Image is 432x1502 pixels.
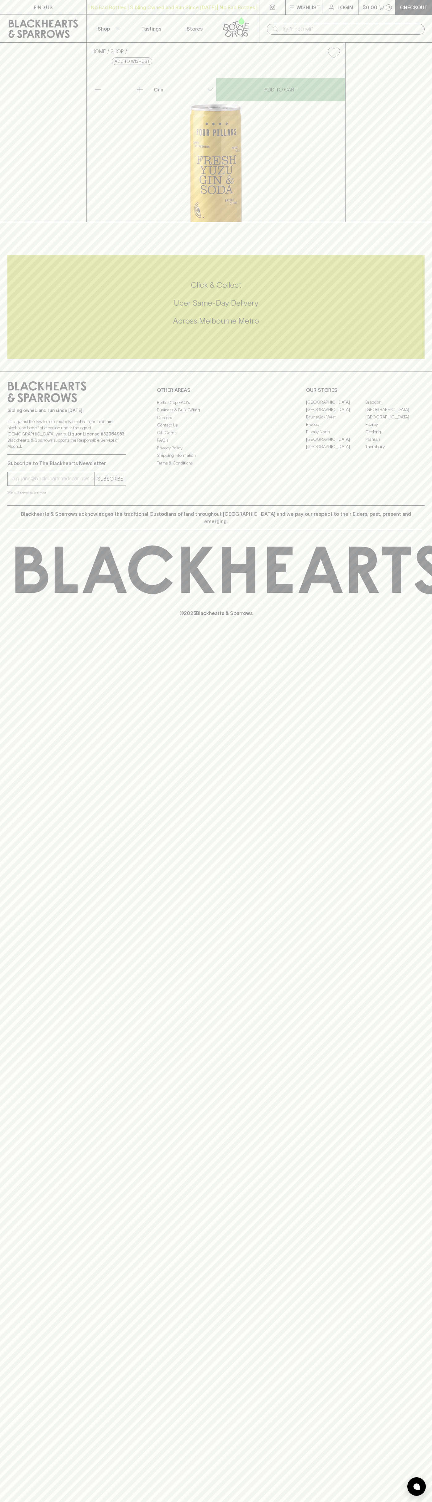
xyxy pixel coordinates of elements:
a: Shipping Information [157,452,275,459]
p: Wishlist [296,4,320,11]
p: SUBSCRIBE [97,475,123,482]
a: Fitzroy North [306,428,365,436]
button: SUBSCRIBE [95,472,126,486]
a: Gift Cards [157,429,275,436]
a: Geelong [365,428,425,436]
p: OUR STORES [306,386,425,394]
a: [GEOGRAPHIC_DATA] [306,443,365,451]
p: Sibling owned and run since [DATE] [7,407,126,414]
a: Careers [157,414,275,421]
a: Privacy Policy [157,444,275,452]
a: [GEOGRAPHIC_DATA] [306,436,365,443]
p: Stores [187,25,203,32]
p: Tastings [141,25,161,32]
input: Try "Pinot noir" [282,24,420,34]
div: Can [151,83,216,96]
a: FAQ's [157,437,275,444]
input: e.g. jane@blackheartsandsparrows.com.au [12,474,94,484]
a: [GEOGRAPHIC_DATA] [306,406,365,414]
a: [GEOGRAPHIC_DATA] [306,399,365,406]
p: Can [154,86,163,93]
img: 32041.png [87,63,345,222]
p: Login [338,4,353,11]
a: Tastings [130,15,173,42]
a: Business & Bulk Gifting [157,406,275,414]
a: Fitzroy [365,421,425,428]
a: Contact Us [157,422,275,429]
button: ADD TO CART [216,78,345,101]
p: It is against the law to sell or supply alcohol to, or to obtain alcohol on behalf of a person un... [7,418,126,449]
img: bubble-icon [413,1483,420,1490]
a: SHOP [111,49,124,54]
h5: Uber Same-Day Delivery [7,298,425,308]
p: Blackhearts & Sparrows acknowledges the traditional Custodians of land throughout [GEOGRAPHIC_DAT... [12,510,420,525]
a: Braddon [365,399,425,406]
strong: Liquor License #32064953 [68,431,124,436]
p: Checkout [400,4,428,11]
p: We will never spam you [7,489,126,495]
h5: Click & Collect [7,280,425,290]
p: OTHER AREAS [157,386,275,394]
a: HOME [92,49,106,54]
a: Bottle Drop FAQ's [157,399,275,406]
a: Elwood [306,421,365,428]
div: Call to action block [7,255,425,359]
button: Add to wishlist [112,57,152,65]
p: FIND US [34,4,53,11]
h5: Across Melbourne Metro [7,316,425,326]
a: Thornbury [365,443,425,451]
button: Shop [87,15,130,42]
p: Shop [98,25,110,32]
a: [GEOGRAPHIC_DATA] [365,414,425,421]
a: Brunswick West [306,414,365,421]
p: ADD TO CART [264,86,297,93]
p: $0.00 [363,4,377,11]
button: Add to wishlist [325,45,342,61]
a: Prahran [365,436,425,443]
a: [GEOGRAPHIC_DATA] [365,406,425,414]
a: Terms & Conditions [157,459,275,467]
a: Stores [173,15,216,42]
p: 0 [388,6,390,9]
p: Subscribe to The Blackhearts Newsletter [7,460,126,467]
